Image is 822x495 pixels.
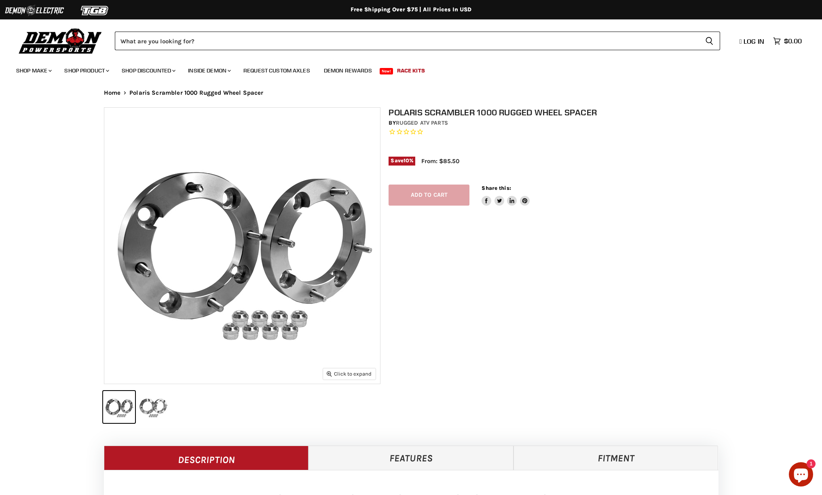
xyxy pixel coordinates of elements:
[744,37,764,45] span: Log in
[10,62,57,79] a: Shop Make
[389,128,727,136] span: Rated 0.0 out of 5 stars 0 reviews
[88,89,735,96] nav: Breadcrumbs
[389,119,727,127] div: by
[736,38,769,45] a: Log in
[769,35,806,47] a: $0.00
[482,185,530,206] aside: Share this:
[116,62,180,79] a: Shop Discounted
[482,185,511,191] span: Share this:
[380,68,393,74] span: New!
[309,446,513,470] a: Features
[115,32,699,50] input: Search
[318,62,378,79] a: Demon Rewards
[10,59,800,79] ul: Main menu
[396,119,448,126] a: Rugged ATV Parts
[182,62,236,79] a: Inside Demon
[137,391,169,423] button: Polaris Scrambler 1000 Rugged Wheel Spacer thumbnail
[115,32,720,50] form: Product
[327,371,372,377] span: Click to expand
[58,62,114,79] a: Shop Product
[104,446,309,470] a: Description
[513,446,718,470] a: Fitment
[784,37,802,45] span: $0.00
[421,157,459,165] span: From: $85.50
[104,89,121,96] a: Home
[389,157,415,166] span: Save %
[129,89,263,96] span: Polaris Scrambler 1000 Rugged Wheel Spacer
[88,6,735,13] div: Free Shipping Over $75 | All Prices In USD
[699,32,720,50] button: Search
[391,62,431,79] a: Race Kits
[4,3,65,18] img: Demon Electric Logo 2
[104,108,380,384] img: Polaris Scrambler 1000 Rugged Wheel Spacer
[404,157,409,164] span: 10
[237,62,316,79] a: Request Custom Axles
[389,107,727,117] h1: Polaris Scrambler 1000 Rugged Wheel Spacer
[103,391,135,423] button: Polaris Scrambler 1000 Rugged Wheel Spacer thumbnail
[16,26,105,55] img: Demon Powersports
[323,368,376,379] button: Click to expand
[786,462,816,489] inbox-online-store-chat: Shopify online store chat
[65,3,125,18] img: TGB Logo 2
